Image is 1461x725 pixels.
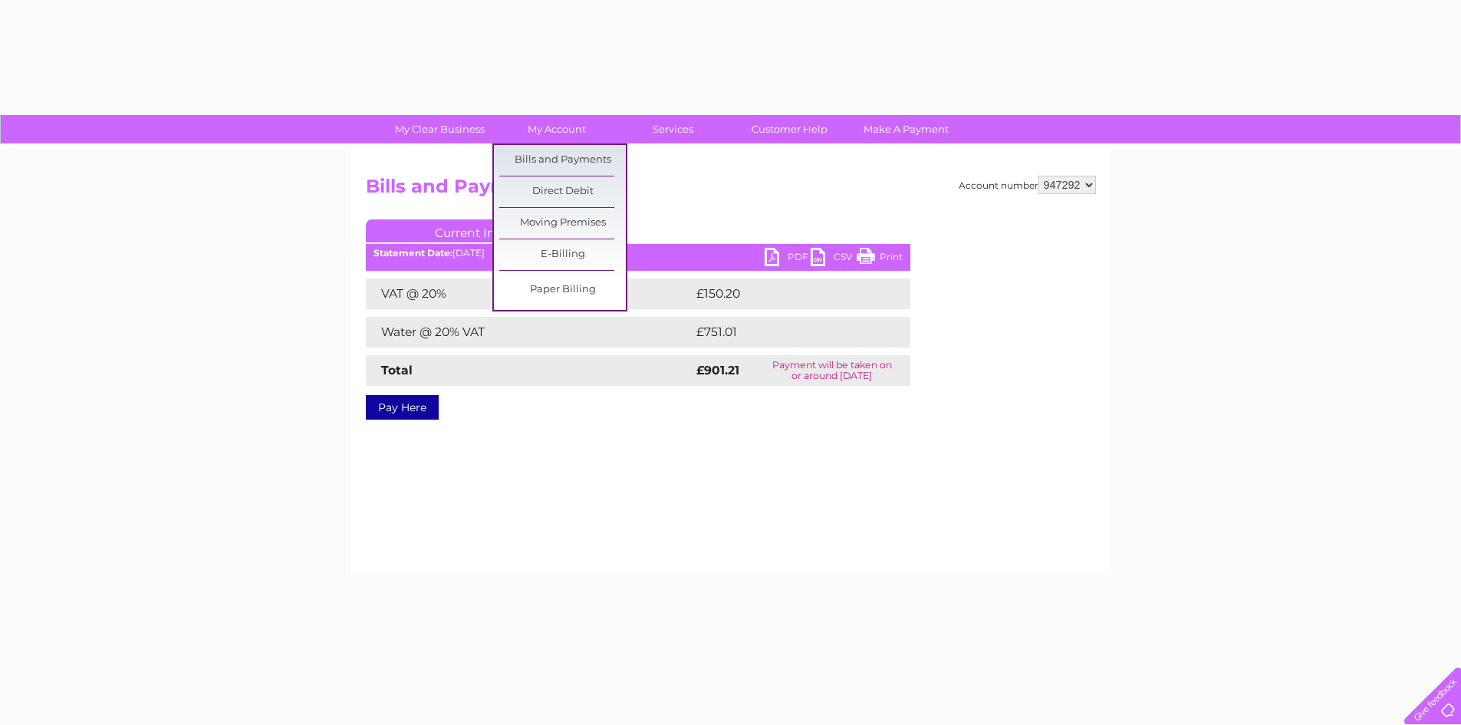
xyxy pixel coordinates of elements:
td: Water @ 20% VAT [366,317,693,348]
td: VAT @ 20% [366,278,693,309]
a: Direct Debit [499,176,626,207]
strong: £901.21 [696,363,739,377]
a: Pay Here [366,395,439,420]
div: Account number [959,176,1096,194]
b: Statement Date: [373,247,452,259]
td: £150.20 [693,278,882,309]
strong: Total [381,363,413,377]
a: My Clear Business [377,115,503,143]
a: Make A Payment [843,115,969,143]
a: Paper Billing [499,275,626,305]
a: Services [610,115,736,143]
a: E-Billing [499,239,626,270]
a: Print [857,248,903,270]
a: Moving Premises [499,208,626,239]
td: £751.01 [693,317,880,348]
a: CSV [811,248,857,270]
a: PDF [765,248,811,270]
div: [DATE] [366,248,910,259]
h2: Bills and Payments [366,176,1096,205]
a: Bills and Payments [499,145,626,176]
td: Payment will be taken on or around [DATE] [754,355,910,386]
a: Current Invoice [366,219,596,242]
a: Customer Help [726,115,853,143]
a: My Account [493,115,620,143]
